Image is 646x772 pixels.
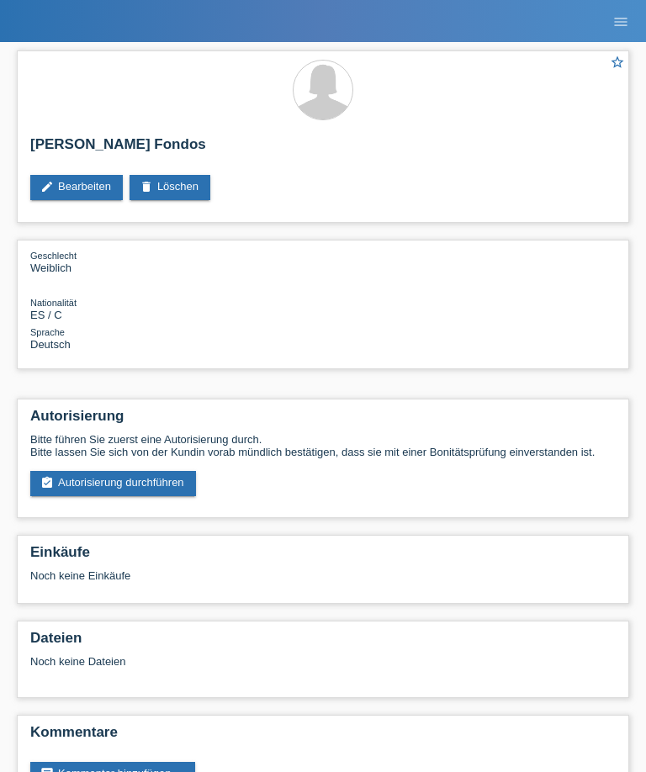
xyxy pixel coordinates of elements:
i: assignment_turned_in [40,476,54,489]
a: editBearbeiten [30,175,123,200]
div: Bitte führen Sie zuerst eine Autorisierung durch. Bitte lassen Sie sich von der Kundin vorab münd... [30,433,616,458]
i: delete [140,180,153,193]
div: Noch keine Dateien [30,655,595,668]
h2: Kommentare [30,724,616,749]
span: Sprache [30,327,65,337]
a: deleteLöschen [130,175,210,200]
span: Spanien / C / 02.09.1975 [30,309,62,321]
i: menu [612,13,629,30]
a: assignment_turned_inAutorisierung durchführen [30,471,196,496]
h2: Autorisierung [30,408,616,433]
span: Geschlecht [30,251,77,261]
a: menu [604,16,638,26]
i: edit [40,180,54,193]
h2: [PERSON_NAME] Fondos [30,136,616,161]
a: star_border [610,55,625,72]
span: Deutsch [30,338,71,351]
span: Nationalität [30,298,77,308]
div: Weiblich [30,249,616,274]
i: star_border [610,55,625,70]
h2: Einkäufe [30,544,616,569]
h2: Dateien [30,630,616,655]
div: Noch keine Einkäufe [30,569,616,595]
